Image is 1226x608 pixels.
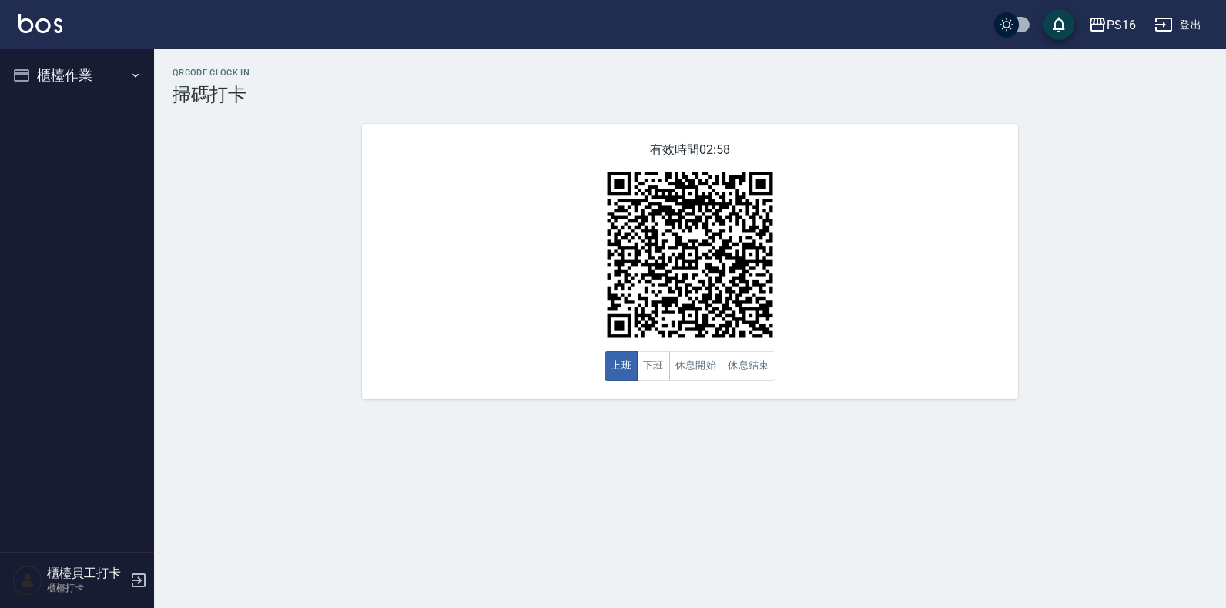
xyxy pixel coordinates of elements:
button: 登出 [1148,11,1208,39]
button: 休息結束 [722,351,775,381]
div: 有效時間 02:58 [362,124,1018,399]
button: save [1043,9,1074,40]
p: 櫃檯打卡 [47,581,126,595]
button: 休息開始 [669,351,723,381]
img: Logo [18,14,62,33]
img: Person [12,565,43,596]
h3: 掃碼打卡 [173,84,1208,105]
button: 櫃檯作業 [6,55,148,95]
button: 下班 [637,351,670,381]
h5: 櫃檯員工打卡 [47,566,126,581]
button: PS16 [1082,9,1142,41]
div: PS16 [1107,15,1136,35]
button: 上班 [605,351,638,381]
h2: QRcode Clock In [173,68,1208,78]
